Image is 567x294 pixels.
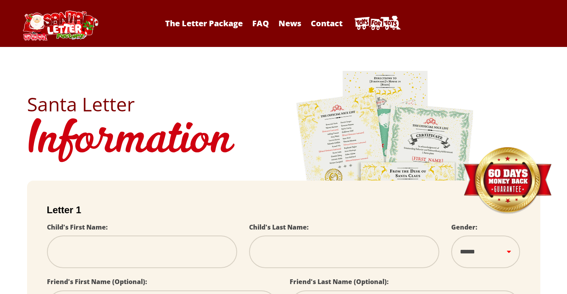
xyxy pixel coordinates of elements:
[27,114,540,169] h1: Information
[161,18,247,29] a: The Letter Package
[47,223,108,232] label: Child's First Name:
[20,10,100,41] img: Santa Letter Logo
[47,277,147,286] label: Friend's First Name (Optional):
[463,147,552,215] img: Money Back Guarantee
[296,70,475,292] img: letters.png
[47,204,520,216] h2: Letter 1
[307,18,347,29] a: Contact
[249,223,309,232] label: Child's Last Name:
[248,18,273,29] a: FAQ
[451,223,477,232] label: Gender:
[275,18,305,29] a: News
[27,95,540,114] h2: Santa Letter
[290,277,389,286] label: Friend's Last Name (Optional):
